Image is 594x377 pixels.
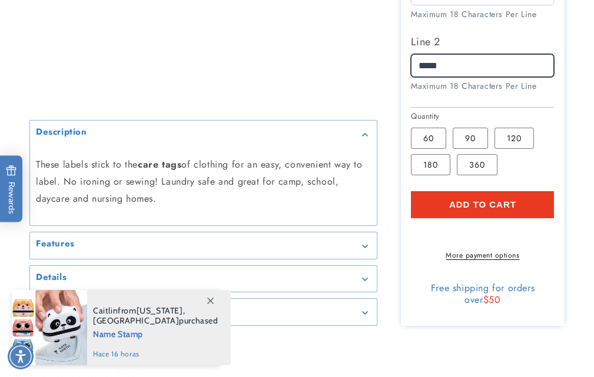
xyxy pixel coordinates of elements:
[489,293,500,306] span: 50
[93,315,179,326] span: [GEOGRAPHIC_DATA]
[411,282,554,306] div: Free shipping for orders over
[30,232,377,259] summary: Features
[495,128,534,149] label: 120
[483,293,489,306] span: $
[137,305,183,316] span: [US_STATE]
[411,250,554,261] a: More payment options
[9,283,149,318] iframe: Sign Up via Text for Offers
[6,165,17,213] span: Rewards
[30,121,377,147] summary: Description
[93,349,218,359] span: hace 16 horas
[411,80,554,92] div: Maximum 18 Characters Per Line
[36,126,87,138] h2: Description
[411,32,554,51] label: Line 2
[36,156,371,207] p: These labels stick to the of clothing for an easy, convenient way to label. No ironing or sewing!...
[8,343,34,369] div: Accessibility Menu
[411,128,446,149] label: 60
[411,111,440,122] legend: Quantity
[138,158,181,171] strong: care tags
[30,266,377,292] summary: Details
[449,199,516,210] span: Add to cart
[457,154,497,175] label: 360
[411,154,450,175] label: 180
[453,128,488,149] label: 90
[93,326,218,341] span: Name Stamp
[411,191,554,218] button: Add to cart
[411,8,554,21] div: Maximum 18 Characters Per Line
[36,272,67,283] h2: Details
[36,238,75,250] h2: Features
[93,306,218,326] span: from , purchased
